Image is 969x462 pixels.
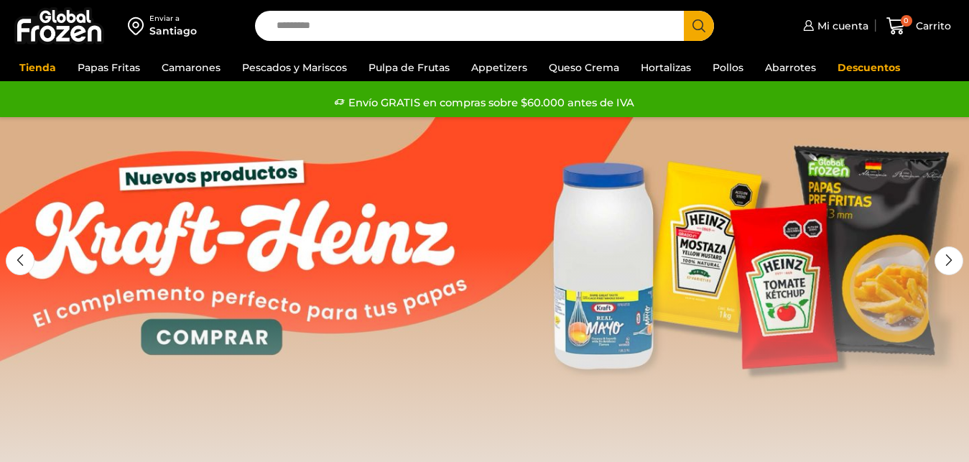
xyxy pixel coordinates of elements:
a: Pollos [705,54,751,81]
a: Abarrotes [758,54,823,81]
a: Pulpa de Frutas [361,54,457,81]
a: Mi cuenta [799,11,868,40]
img: address-field-icon.svg [128,14,149,38]
button: Search button [684,11,714,41]
span: 0 [901,15,912,27]
a: Camarones [154,54,228,81]
a: Descuentos [830,54,907,81]
div: Santiago [149,24,197,38]
a: Tienda [12,54,63,81]
a: Papas Fritas [70,54,147,81]
a: Queso Crema [542,54,626,81]
a: Pescados y Mariscos [235,54,354,81]
a: Appetizers [464,54,534,81]
a: 0 Carrito [883,9,955,43]
span: Carrito [912,19,951,33]
div: Enviar a [149,14,197,24]
a: Hortalizas [634,54,698,81]
span: Mi cuenta [814,19,868,33]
